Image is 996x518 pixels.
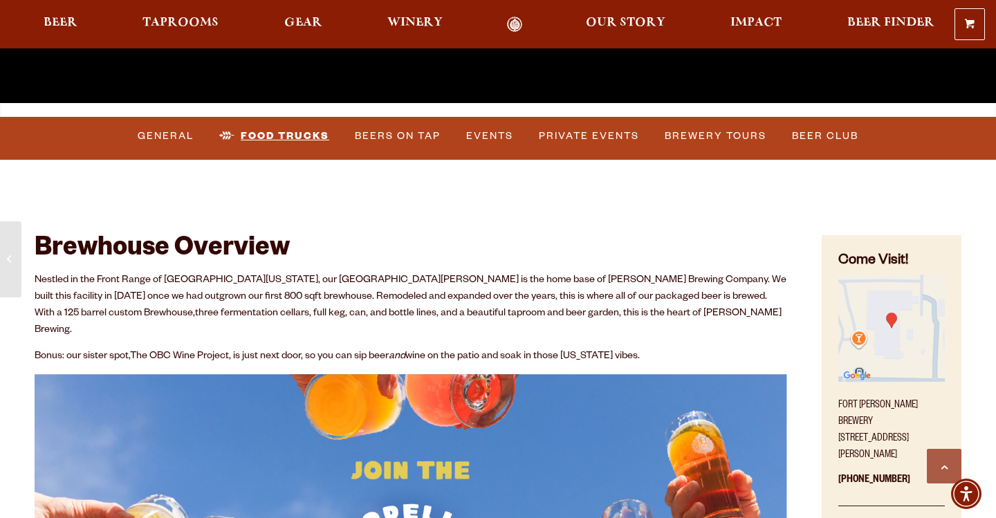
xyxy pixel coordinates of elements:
span: three fermentation cellars, full keg, can, and bottle lines, and a beautiful taproom and beer gar... [35,308,782,336]
img: Small thumbnail of location on map [838,275,945,381]
h2: Brewhouse Overview [35,235,787,266]
a: Brewery Tours [659,120,772,152]
a: Beers on Tap [349,120,446,152]
span: Taprooms [142,17,219,28]
a: Impact [721,17,791,33]
a: Events [461,120,519,152]
span: Winery [387,17,443,28]
a: Scroll to top [927,449,961,483]
a: General [132,120,199,152]
a: Odell Home [489,17,541,33]
a: Our Story [577,17,674,33]
span: Beer [44,17,77,28]
a: Winery [378,17,452,33]
a: Gear [275,17,331,33]
a: Taprooms [133,17,228,33]
span: Beer Finder [847,17,934,28]
span: Impact [730,17,782,28]
p: Bonus: our sister spot, , is just next door, so you can sip beer wine on the patio and soak in th... [35,349,787,365]
p: Fort [PERSON_NAME] Brewery [STREET_ADDRESS][PERSON_NAME] [838,389,945,464]
a: The OBC Wine Project [130,351,229,362]
div: Accessibility Menu [951,479,981,509]
a: Beer [35,17,86,33]
span: Our Story [586,17,665,28]
p: Nestled in the Front Range of [GEOGRAPHIC_DATA][US_STATE], our [GEOGRAPHIC_DATA][PERSON_NAME] is ... [35,272,787,339]
em: and [389,351,405,362]
h4: Come Visit! [838,252,945,272]
a: Beer Club [786,120,864,152]
p: [PHONE_NUMBER] [838,464,945,506]
a: Private Events [533,120,645,152]
a: Find on Google Maps (opens in a new window) [838,375,945,386]
span: Gear [284,17,322,28]
a: Beer Finder [838,17,943,33]
a: Food Trucks [214,120,335,152]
